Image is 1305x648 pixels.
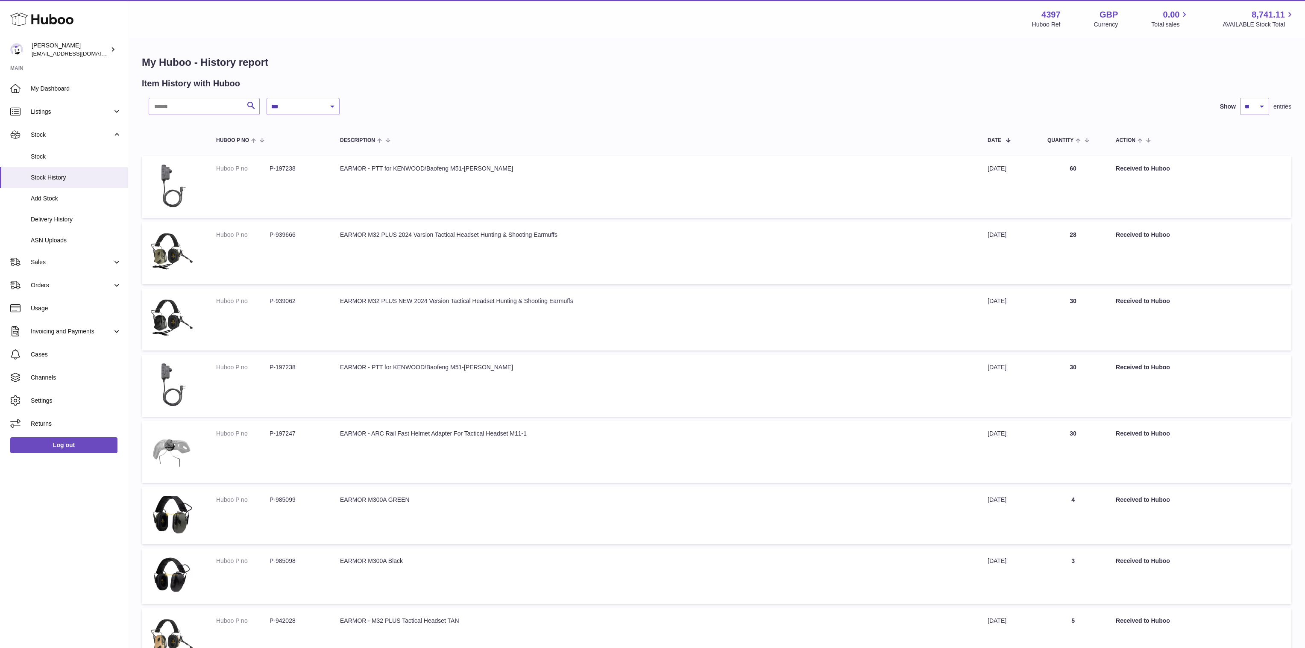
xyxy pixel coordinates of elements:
[216,297,270,305] dt: Huboo P no
[150,297,193,340] img: $_1.JPG
[988,138,1001,143] span: Date
[1116,617,1170,624] strong: Received to Huboo
[979,421,1039,483] td: [DATE]
[1100,9,1118,21] strong: GBP
[1094,21,1118,29] div: Currency
[1223,21,1295,29] span: AVAILABLE Stock Total
[31,327,112,336] span: Invoicing and Payments
[32,41,109,58] div: [PERSON_NAME]
[331,222,979,284] td: EARMOR M32 PLUS 2024 Varsion Tactical Headset Hunting & Shooting Earmuffs
[216,231,270,239] dt: Huboo P no
[1273,103,1291,111] span: entries
[1047,138,1073,143] span: Quantity
[150,557,193,593] img: 43971715677210.jpg
[979,289,1039,351] td: [DATE]
[31,153,121,161] span: Stock
[331,487,979,545] td: EARMOR M300A GREEN
[979,355,1039,417] td: [DATE]
[1116,165,1170,172] strong: Received to Huboo
[216,138,249,143] span: Huboo P no
[1116,430,1170,437] strong: Received to Huboo
[31,304,121,312] span: Usage
[1252,9,1285,21] span: 8,741.11
[270,231,323,239] dd: P-939666
[31,108,112,116] span: Listings
[31,85,121,93] span: My Dashboard
[1039,222,1107,284] td: 28
[1116,496,1170,503] strong: Received to Huboo
[142,78,240,89] h2: Item History with Huboo
[270,496,323,504] dd: P-985099
[1116,364,1170,371] strong: Received to Huboo
[331,156,979,218] td: EARMOR - PTT for KENWOOD/Baofeng M51-[PERSON_NAME]
[270,430,323,438] dd: P-197247
[150,363,193,406] img: $_1.JPG
[1039,289,1107,351] td: 30
[31,131,112,139] span: Stock
[150,496,193,534] img: 43971715677243.jpg
[1116,557,1170,564] strong: Received to Huboo
[216,363,270,371] dt: Huboo P no
[979,548,1039,604] td: [DATE]
[270,617,323,625] dd: P-942028
[1039,355,1107,417] td: 30
[150,231,193,274] img: $_1.JPG
[270,363,323,371] dd: P-197238
[1151,21,1189,29] span: Total sales
[270,165,323,173] dd: P-197238
[150,165,193,207] img: $_1.JPG
[216,496,270,504] dt: Huboo P no
[1220,103,1236,111] label: Show
[10,437,117,453] a: Log out
[1116,138,1135,143] span: Action
[31,374,121,382] span: Channels
[216,617,270,625] dt: Huboo P no
[31,351,121,359] span: Cases
[1032,21,1061,29] div: Huboo Ref
[32,50,126,57] span: [EMAIL_ADDRESS][DOMAIN_NAME]
[10,43,23,56] img: drumnnbass@gmail.com
[331,355,979,417] td: EARMOR - PTT for KENWOOD/Baofeng M51-[PERSON_NAME]
[1039,487,1107,545] td: 4
[142,56,1291,69] h1: My Huboo - History report
[31,258,112,266] span: Sales
[1163,9,1180,21] span: 0.00
[150,430,193,472] img: $_12.PNG
[31,215,121,224] span: Delivery History
[1041,9,1061,21] strong: 4397
[331,421,979,483] td: EARMOR - ARC Rail Fast Helmet Adapter For Tactical Headset M11-1
[1116,231,1170,238] strong: Received to Huboo
[270,297,323,305] dd: P-939062
[1039,156,1107,218] td: 60
[216,430,270,438] dt: Huboo P no
[340,138,375,143] span: Description
[270,557,323,565] dd: P-985098
[1223,9,1295,29] a: 8,741.11 AVAILABLE Stock Total
[979,156,1039,218] td: [DATE]
[216,557,270,565] dt: Huboo P no
[979,222,1039,284] td: [DATE]
[216,165,270,173] dt: Huboo P no
[31,420,121,428] span: Returns
[1151,9,1189,29] a: 0.00 Total sales
[1039,548,1107,604] td: 3
[31,397,121,405] span: Settings
[979,487,1039,545] td: [DATE]
[1039,421,1107,483] td: 30
[31,281,112,289] span: Orders
[31,174,121,182] span: Stock History
[331,289,979,351] td: EARMOR M32 PLUS NEW 2024 Version Tactical Headset Hunting & Shooting Earmuffs
[331,548,979,604] td: EARMOR M300A Black
[1116,297,1170,304] strong: Received to Huboo
[31,194,121,203] span: Add Stock
[31,236,121,244] span: ASN Uploads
